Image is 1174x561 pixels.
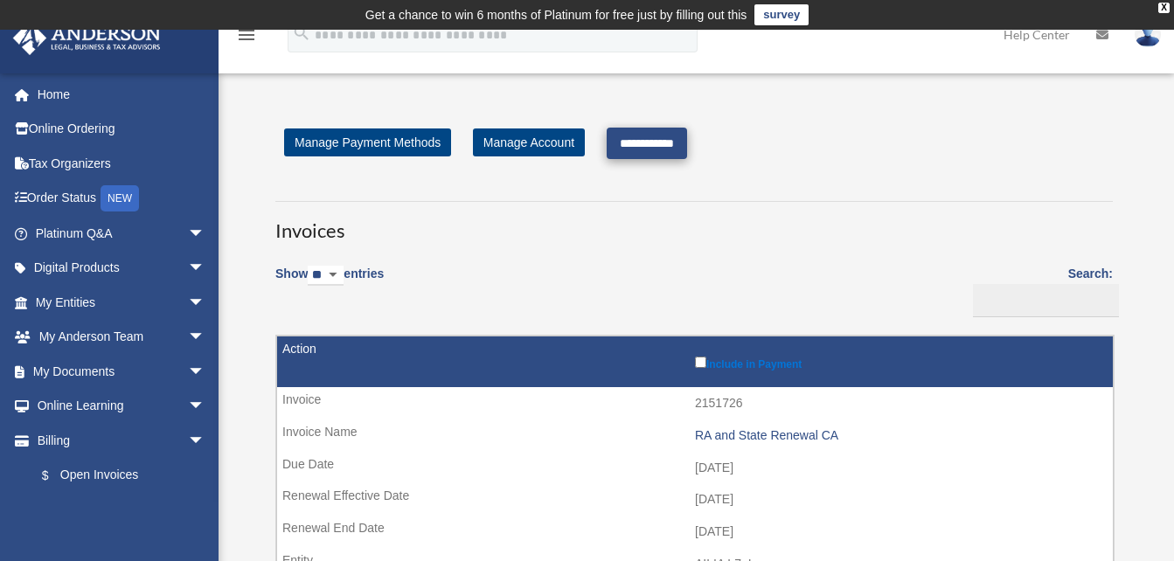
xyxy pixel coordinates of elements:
[24,458,214,494] a: $Open Invoices
[188,216,223,252] span: arrow_drop_down
[754,4,809,25] a: survey
[52,465,60,487] span: $
[1158,3,1170,13] div: close
[967,263,1113,317] label: Search:
[12,320,232,355] a: My Anderson Teamarrow_drop_down
[12,285,232,320] a: My Entitiesarrow_drop_down
[236,31,257,45] a: menu
[365,4,747,25] div: Get a chance to win 6 months of Platinum for free just by filling out this
[284,128,451,156] a: Manage Payment Methods
[277,387,1113,420] td: 2151726
[473,128,585,156] a: Manage Account
[695,353,1104,371] label: Include in Payment
[275,263,384,303] label: Show entries
[236,24,257,45] i: menu
[12,77,232,112] a: Home
[277,483,1113,516] td: [DATE]
[695,357,706,368] input: Include in Payment
[12,251,232,286] a: Digital Productsarrow_drop_down
[12,389,232,424] a: Online Learningarrow_drop_down
[12,216,232,251] a: Platinum Q&Aarrow_drop_down
[277,452,1113,485] td: [DATE]
[292,24,311,43] i: search
[12,146,232,181] a: Tax Organizers
[308,266,344,286] select: Showentries
[188,389,223,425] span: arrow_drop_down
[101,185,139,211] div: NEW
[188,354,223,390] span: arrow_drop_down
[275,201,1113,245] h3: Invoices
[1135,22,1161,47] img: User Pic
[12,354,232,389] a: My Documentsarrow_drop_down
[188,423,223,459] span: arrow_drop_down
[695,428,1104,443] div: RA and State Renewal CA
[12,112,232,147] a: Online Ordering
[12,181,232,217] a: Order StatusNEW
[12,423,223,458] a: Billingarrow_drop_down
[973,284,1119,317] input: Search:
[8,21,166,55] img: Anderson Advisors Platinum Portal
[188,251,223,287] span: arrow_drop_down
[24,493,223,528] a: Past Invoices
[277,516,1113,549] td: [DATE]
[188,320,223,356] span: arrow_drop_down
[188,285,223,321] span: arrow_drop_down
